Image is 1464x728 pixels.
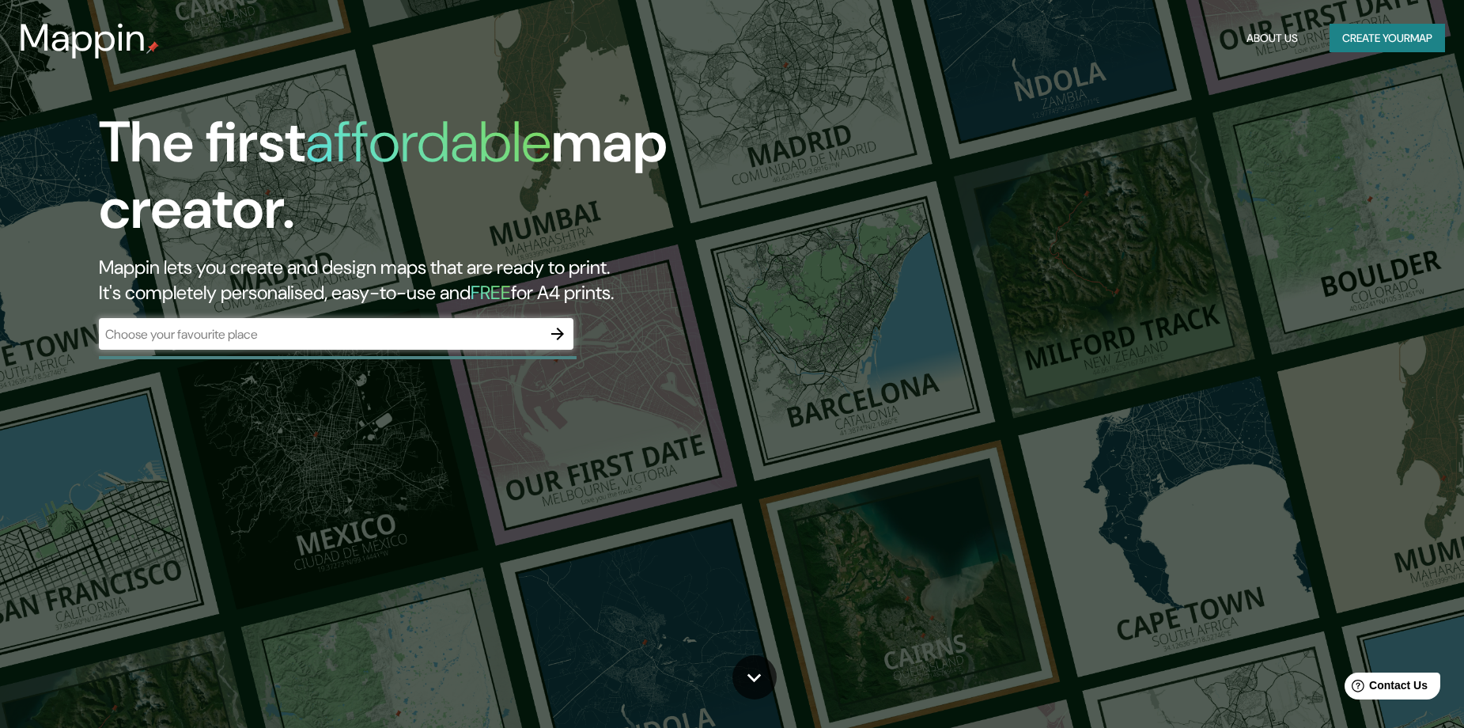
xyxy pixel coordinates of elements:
[146,41,159,54] img: mappin-pin
[471,280,511,305] h5: FREE
[1330,24,1445,53] button: Create yourmap
[99,325,542,343] input: Choose your favourite place
[305,105,551,179] h1: affordable
[1240,24,1304,53] button: About Us
[99,109,831,255] h1: The first map creator.
[19,16,146,60] h3: Mappin
[99,255,831,305] h2: Mappin lets you create and design maps that are ready to print. It's completely personalised, eas...
[1323,666,1447,711] iframe: Help widget launcher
